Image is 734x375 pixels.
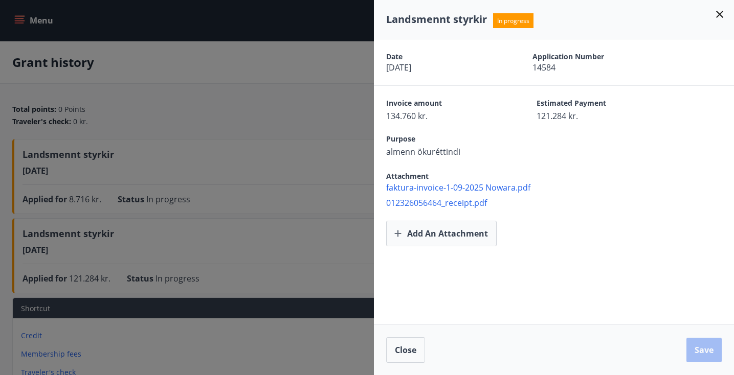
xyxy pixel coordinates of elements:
[386,197,734,208] span: 012326056464_receipt.pdf
[386,98,501,110] span: Invoice amount
[386,12,487,26] span: Landsmennt styrkir
[386,146,501,157] span: almenn ökuréttindi
[386,52,497,62] span: Date
[386,134,501,146] span: Purpose
[493,13,533,28] span: In progress
[532,62,643,73] span: 14584
[386,221,497,246] button: Add an attachment
[386,337,425,363] button: Close
[537,98,651,110] span: Estimated Payment
[395,344,416,356] span: Close
[537,110,651,122] span: 121.284 kr.
[386,171,429,181] span: Attachment
[386,110,501,122] span: 134.760 kr.
[532,52,643,62] span: Application Number
[386,62,497,73] span: [DATE]
[386,182,734,193] span: faktura-invoice-1-09-2025 Nowara.pdf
